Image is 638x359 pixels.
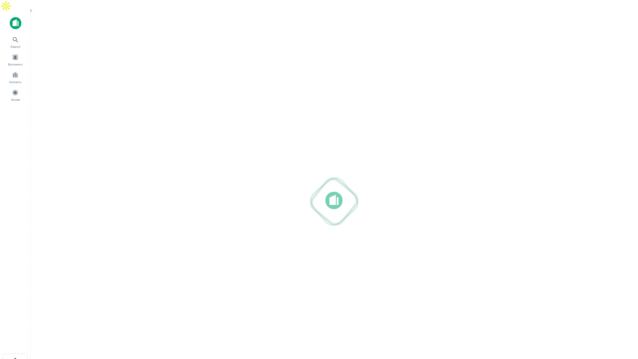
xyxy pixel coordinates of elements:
span: Search [10,44,20,49]
img: capitalize-icon.png [10,17,21,29]
span: Borrowers [8,62,23,67]
iframe: Chat Widget [608,310,638,340]
a: Search [2,34,29,50]
a: Borrowers [2,51,29,68]
a: Saved [2,87,29,103]
span: Contacts [9,79,21,84]
span: Saved [11,97,20,102]
a: Contacts [2,69,29,86]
